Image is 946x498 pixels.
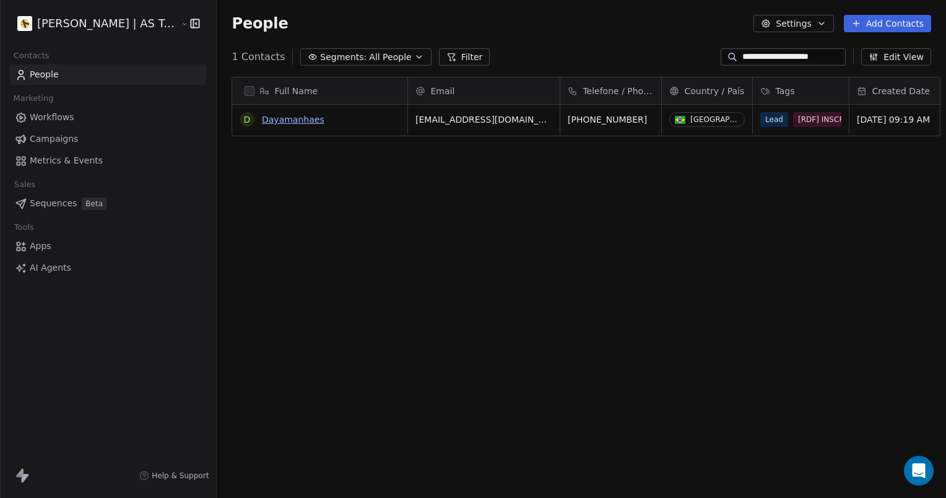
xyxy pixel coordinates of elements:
[904,456,934,486] div: Open Intercom Messenger
[369,51,411,64] span: All People
[439,48,490,66] button: Filter
[568,113,654,126] span: [PHONE_NUMBER]
[232,14,288,33] span: People
[583,85,654,97] span: Telefone / Phone
[232,105,408,486] div: grid
[82,198,106,210] span: Beta
[9,218,39,237] span: Tools
[30,197,77,210] span: Sequences
[262,115,324,124] a: Dayamanhaes
[793,112,874,127] span: [RDF] INSCRITAS GERAL
[10,64,206,85] a: People
[30,240,51,253] span: Apps
[30,133,78,146] span: Campaigns
[9,175,41,194] span: Sales
[861,48,931,66] button: Edit View
[152,471,209,481] span: Help & Support
[753,77,849,104] div: Tags
[320,51,367,64] span: Segments:
[684,85,744,97] span: Country / País
[10,193,206,214] a: SequencesBeta
[15,13,171,34] button: [PERSON_NAME] | AS Treinamentos
[408,77,560,104] div: Email
[10,236,206,256] a: Apps
[30,68,59,81] span: People
[560,77,661,104] div: Telefone / Phone
[10,258,206,278] a: AI Agents
[30,154,103,167] span: Metrics & Events
[17,16,32,31] img: Logo%202022%20quad.jpg
[232,50,285,64] span: 1 Contacts
[8,46,54,65] span: Contacts
[753,15,833,32] button: Settings
[844,15,931,32] button: Add Contacts
[244,113,251,126] div: D
[775,85,794,97] span: Tags
[872,85,929,97] span: Created Date
[139,471,209,481] a: Help & Support
[30,111,74,124] span: Workflows
[10,107,206,128] a: Workflows
[30,261,71,274] span: AI Agents
[430,85,454,97] span: Email
[760,112,788,127] span: Lead
[662,77,752,104] div: Country / País
[415,113,552,126] span: [EMAIL_ADDRESS][DOMAIN_NAME]
[690,115,739,124] div: [GEOGRAPHIC_DATA]
[10,129,206,149] a: Campaigns
[37,15,178,32] span: [PERSON_NAME] | AS Treinamentos
[232,77,407,104] div: Full Name
[10,151,206,171] a: Metrics & Events
[274,85,318,97] span: Full Name
[8,89,59,108] span: Marketing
